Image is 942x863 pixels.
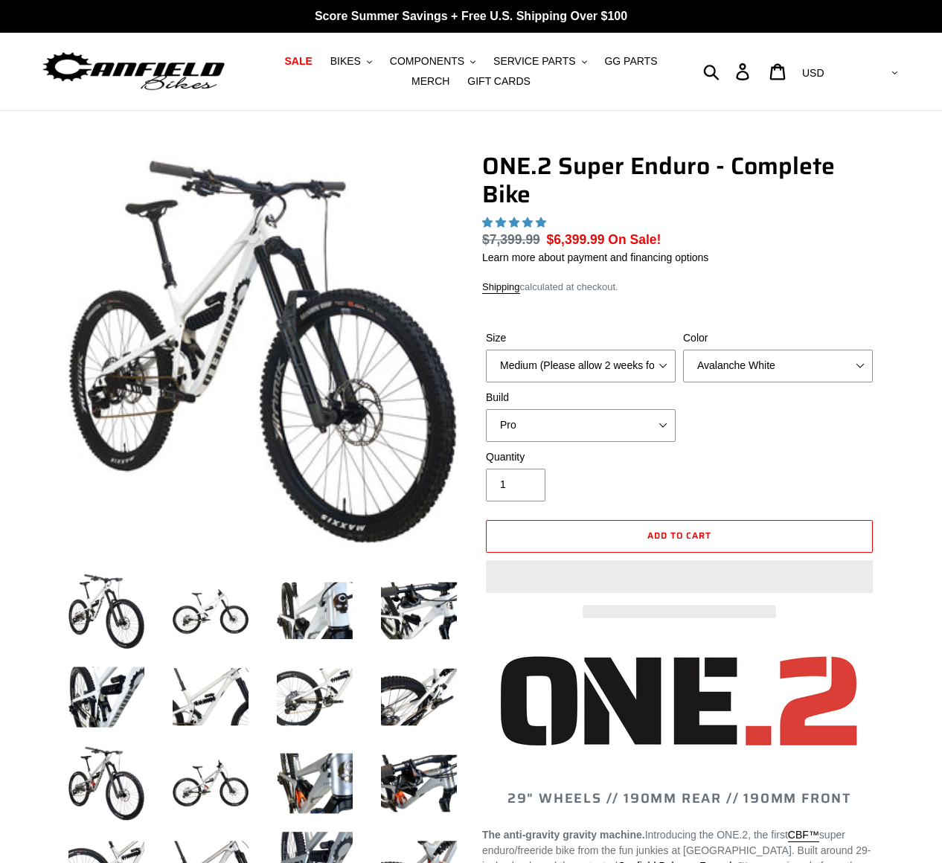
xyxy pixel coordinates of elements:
[378,570,460,652] img: Load image into Gallery viewer, ONE.2 Super Enduro - Complete Bike
[486,520,873,553] button: Add to cart
[460,71,538,92] a: GIFT CARDS
[378,656,460,738] img: Load image into Gallery viewer, ONE.2 Super Enduro - Complete Bike
[404,71,457,92] a: MERCH
[788,829,819,842] a: CBF™
[274,742,356,824] img: Load image into Gallery viewer, ONE.2 Super Enduro - Complete Bike
[486,330,676,346] label: Size
[274,656,356,738] img: Load image into Gallery viewer, ONE.2 Super Enduro - Complete Bike
[330,55,361,68] span: BIKES
[482,251,708,263] a: Learn more about payment and financing options
[467,75,531,88] span: GIFT CARDS
[482,281,520,294] a: Shipping
[507,788,851,809] span: 29" WHEELS // 190MM REAR // 190MM FRONT
[274,570,356,652] img: Load image into Gallery viewer, ONE.2 Super Enduro - Complete Bike
[65,656,147,738] img: Load image into Gallery viewer, ONE.2 Super Enduro - Complete Bike
[647,528,711,542] span: Add to cart
[482,280,877,295] div: calculated at checkout.
[170,742,251,824] img: Load image into Gallery viewer, ONE.2 Super Enduro - Complete Bike
[683,330,873,346] label: Color
[547,232,605,247] span: $6,399.99
[170,656,251,738] img: Load image into Gallery viewer, ONE.2 Super Enduro - Complete Bike
[41,48,227,95] img: Canfield Bikes
[68,155,457,543] img: ONE.2 Super Enduro - Complete Bike
[486,390,676,405] label: Build
[284,55,312,68] span: SALE
[597,51,664,71] a: GG PARTS
[486,449,676,465] label: Quantity
[170,570,251,652] img: Load image into Gallery viewer, ONE.2 Super Enduro - Complete Bike
[378,742,460,824] img: Load image into Gallery viewer, ONE.2 Super Enduro - Complete Bike
[390,55,464,68] span: COMPONENTS
[645,829,788,841] span: Introducing the ONE.2, the first
[482,152,877,209] h1: ONE.2 Super Enduro - Complete Bike
[411,75,449,88] span: MERCH
[65,742,147,824] img: Load image into Gallery viewer, ONE.2 Super Enduro - Complete Bike
[608,230,661,249] span: On Sale!
[604,55,657,68] span: GG PARTS
[482,829,645,841] strong: The anti-gravity gravity machine.
[65,570,147,652] img: Load image into Gallery viewer, ONE.2 Super Enduro - Complete Bike
[323,51,379,71] button: BIKES
[486,51,594,71] button: SERVICE PARTS
[482,232,540,247] s: $7,399.99
[493,55,575,68] span: SERVICE PARTS
[382,51,483,71] button: COMPONENTS
[277,51,319,71] a: SALE
[482,216,549,228] span: 5.00 stars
